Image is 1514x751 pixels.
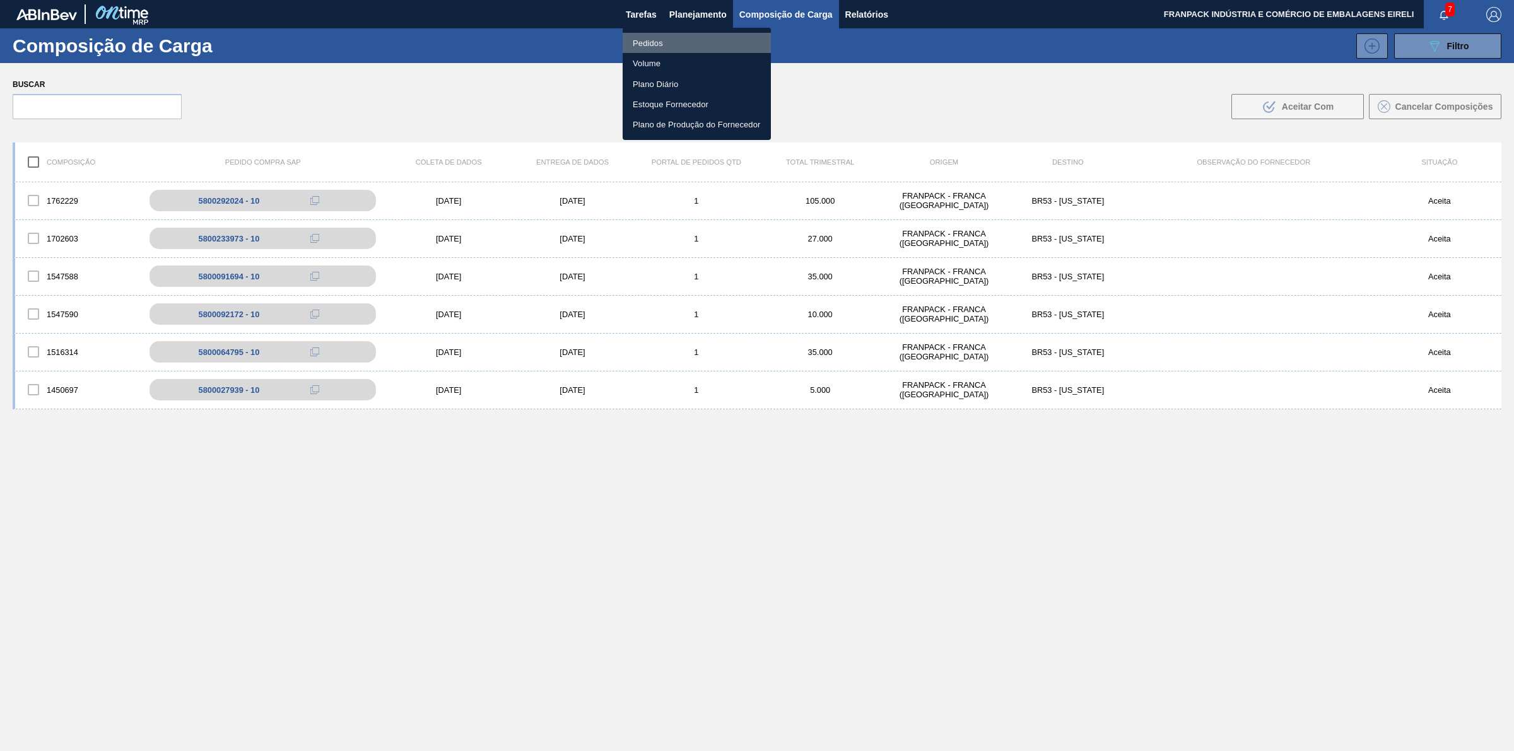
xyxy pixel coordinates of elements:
font: Estoque Fornecedor [633,100,708,109]
font: Pedidos [633,38,663,48]
font: Plano Diário [633,79,678,88]
a: Plano de Produção do Fornecedor [623,114,771,134]
a: Volume [623,53,771,73]
font: Volume [633,59,660,68]
a: Pedidos [623,33,771,53]
font: Plano de Produção do Fornecedor [633,120,761,129]
a: Estoque Fornecedor [623,94,771,114]
a: Plano Diário [623,74,771,94]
